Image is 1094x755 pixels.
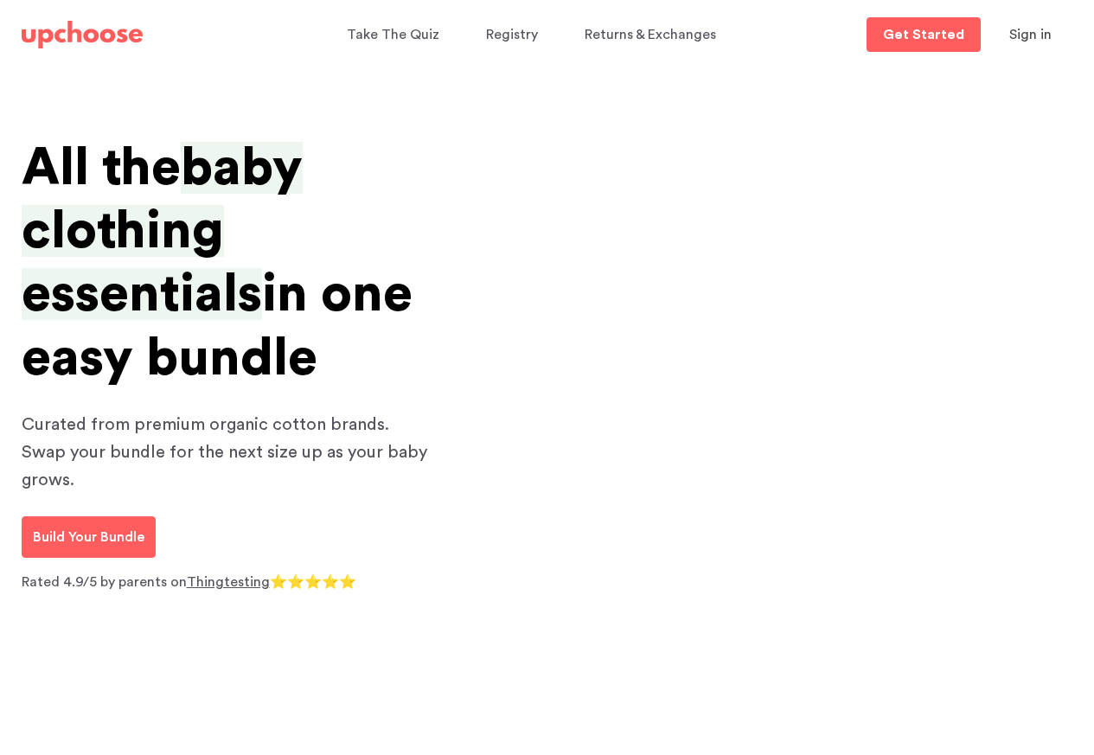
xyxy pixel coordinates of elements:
[22,411,437,494] p: Curated from premium organic cotton brands. Swap your bundle for the next size up as your baby gr...
[585,28,716,42] span: Returns & Exchanges
[988,17,1073,52] button: Sign in
[585,18,721,52] a: Returns & Exchanges
[347,18,445,52] a: Take The Quiz
[22,575,187,589] span: Rated 4.9/5 by parents on
[883,28,964,42] p: Get Started
[22,516,156,558] a: Build Your Bundle
[22,142,181,194] span: All the
[33,527,144,547] p: Build Your Bundle
[1009,28,1052,42] span: Sign in
[270,575,356,589] span: ⭐⭐⭐⭐⭐
[22,21,143,48] img: UpChoose
[486,18,543,52] a: Registry
[22,17,143,53] a: UpChoose
[187,575,270,589] a: Thingtesting
[22,142,303,320] span: baby clothing essentials
[22,268,413,383] span: in one easy bundle
[347,28,439,42] span: Take The Quiz
[867,17,981,52] a: Get Started
[486,28,538,42] span: Registry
